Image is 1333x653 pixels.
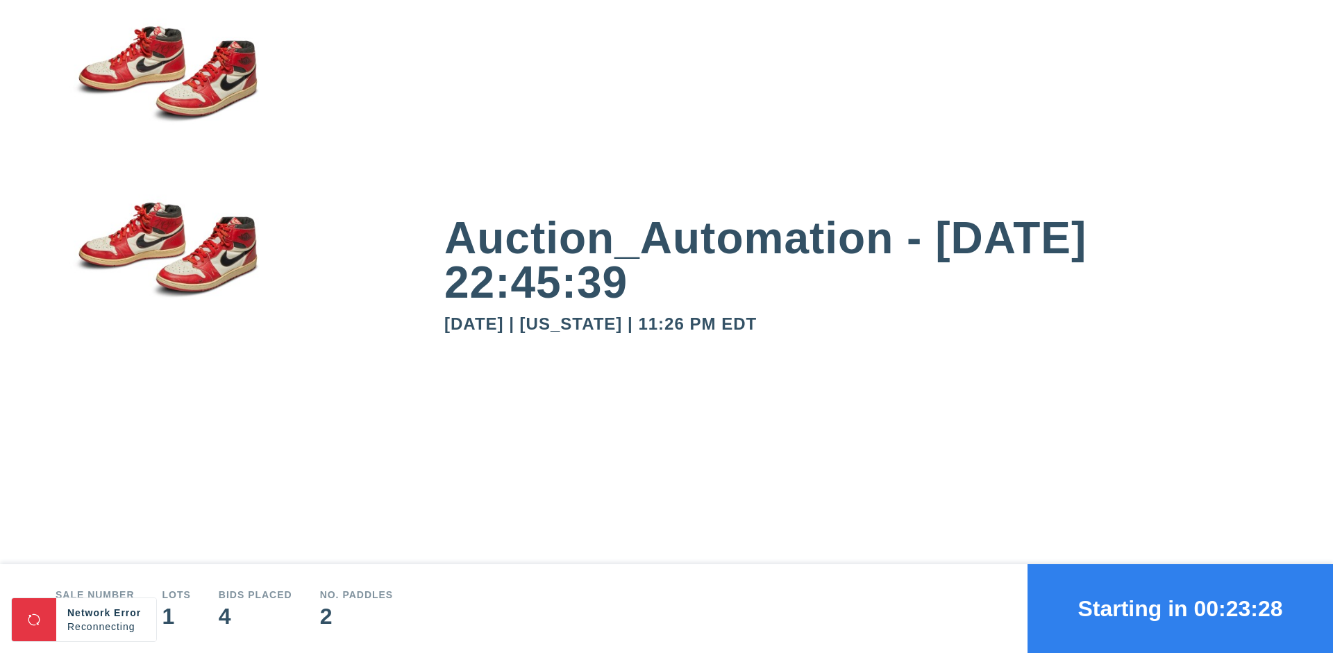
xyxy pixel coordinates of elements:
button: Starting in 00:23:28 [1028,564,1333,653]
div: Lots [162,590,191,600]
div: No. Paddles [320,590,394,600]
div: 1 [162,605,191,627]
div: 2 [320,605,394,627]
div: Bids Placed [219,590,292,600]
div: 4 [219,605,292,627]
img: small [56,1,278,178]
div: Auction_Automation - [DATE] 22:45:39 [444,216,1277,305]
div: [DATE] | [US_STATE] | 11:26 PM EDT [444,316,1277,332]
div: Sale number [56,590,135,600]
div: Network Error [67,606,145,620]
div: Reconnecting [67,620,145,634]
